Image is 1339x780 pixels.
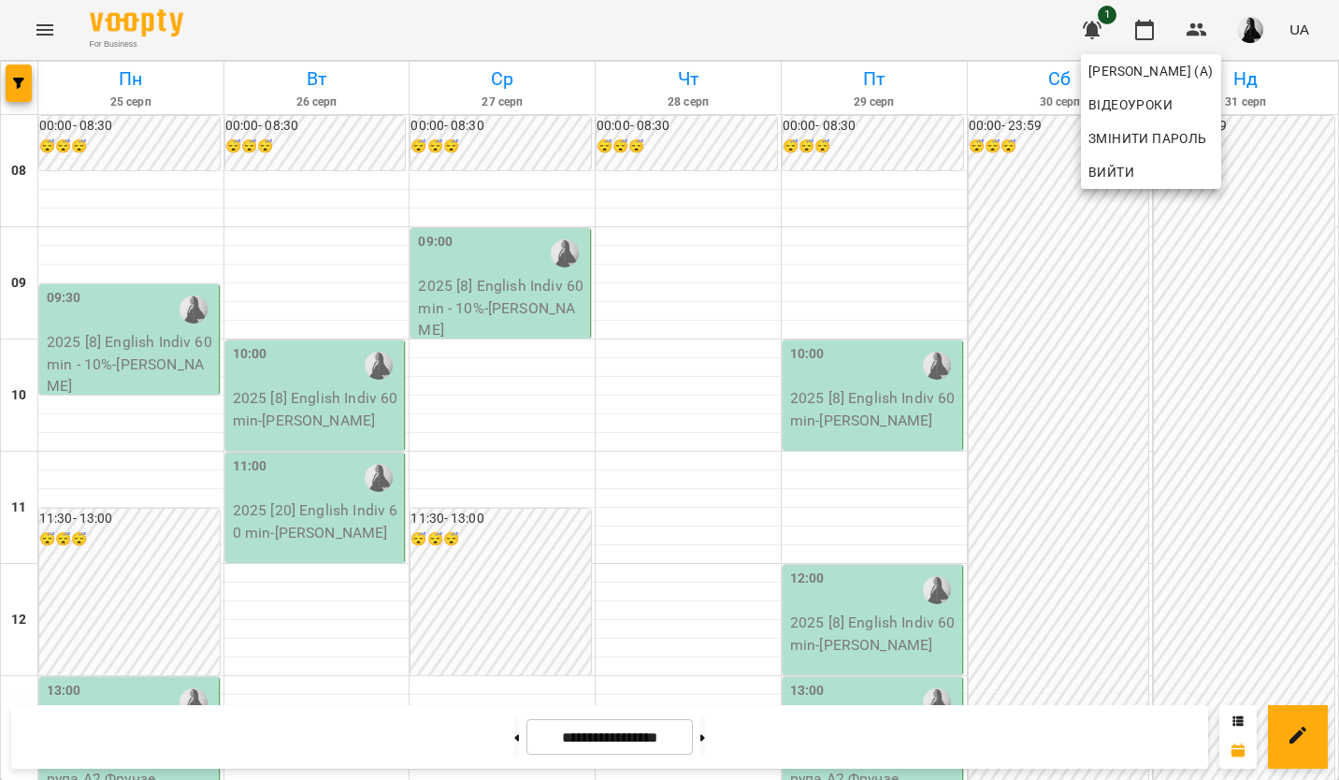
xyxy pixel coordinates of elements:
span: Змінити пароль [1088,127,1214,150]
a: Відеоуроки [1081,88,1180,122]
span: Вийти [1088,161,1134,183]
a: Змінити пароль [1081,122,1221,155]
a: [PERSON_NAME] (а) [1081,54,1221,88]
span: [PERSON_NAME] (а) [1088,60,1214,82]
span: Відеоуроки [1088,94,1173,116]
button: Вийти [1081,155,1221,189]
